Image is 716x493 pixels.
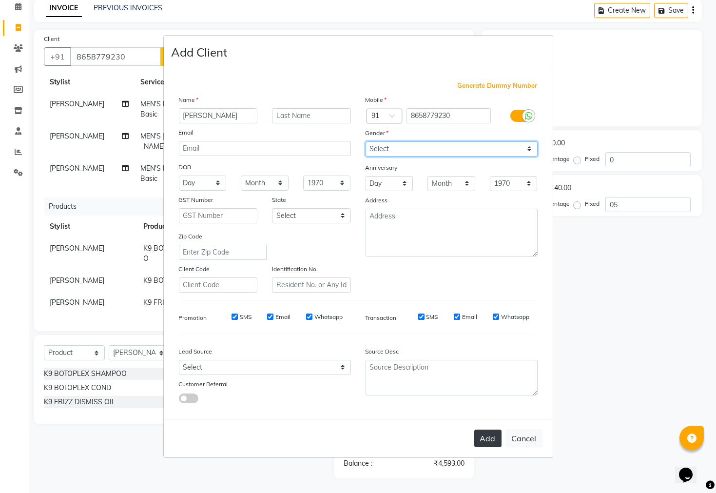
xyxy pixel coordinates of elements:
[458,81,538,91] span: Generate Dummy Number
[179,128,194,137] label: Email
[501,313,529,321] label: Whatsapp
[179,208,258,223] input: GST Number
[314,313,343,321] label: Whatsapp
[366,347,399,356] label: Source Desc
[505,429,543,448] button: Cancel
[272,277,351,293] input: Resident No. or Any Id
[366,96,387,104] label: Mobile
[426,313,438,321] label: SMS
[179,265,210,274] label: Client Code
[179,380,228,389] label: Customer Referral
[179,108,258,123] input: First Name
[675,454,706,483] iframe: chat widget
[272,196,286,204] label: State
[474,430,502,447] button: Add
[179,277,258,293] input: Client Code
[366,129,389,138] label: Gender
[366,163,398,172] label: Anniversary
[179,96,199,104] label: Name
[462,313,477,321] label: Email
[406,108,491,123] input: Mobile
[366,314,397,322] label: Transaction
[179,232,203,241] label: Zip Code
[179,141,351,156] input: Email
[179,314,207,322] label: Promotion
[179,196,213,204] label: GST Number
[172,43,228,61] h4: Add Client
[272,108,351,123] input: Last Name
[272,265,318,274] label: Identification No.
[275,313,290,321] label: Email
[179,347,213,356] label: Lead Source
[179,163,192,172] label: DOB
[240,313,252,321] label: SMS
[179,245,267,260] input: Enter Zip Code
[366,196,388,205] label: Address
